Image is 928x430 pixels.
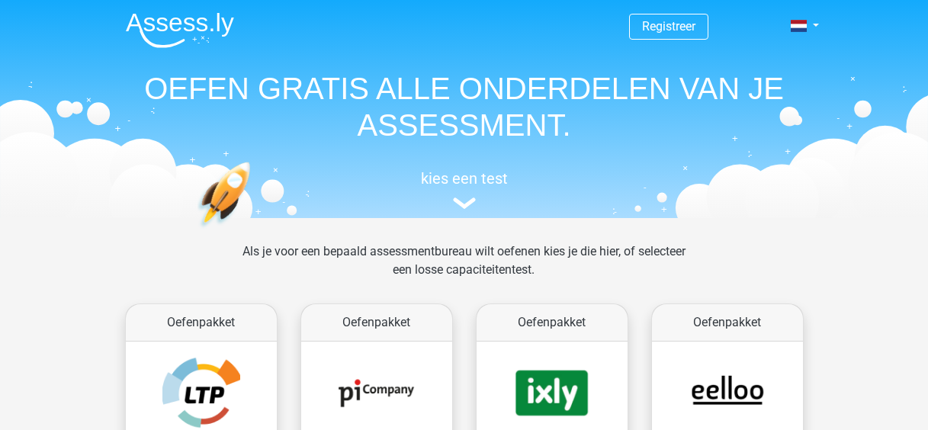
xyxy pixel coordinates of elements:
div: Als je voor een bepaald assessmentbureau wilt oefenen kies je die hier, of selecteer een losse ca... [230,242,698,297]
img: oefenen [197,162,310,300]
a: kies een test [114,169,815,210]
h5: kies een test [114,169,815,188]
img: assessment [453,197,476,209]
a: Registreer [642,19,695,34]
h1: OEFEN GRATIS ALLE ONDERDELEN VAN JE ASSESSMENT. [114,70,815,143]
img: Assessly [126,12,234,48]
